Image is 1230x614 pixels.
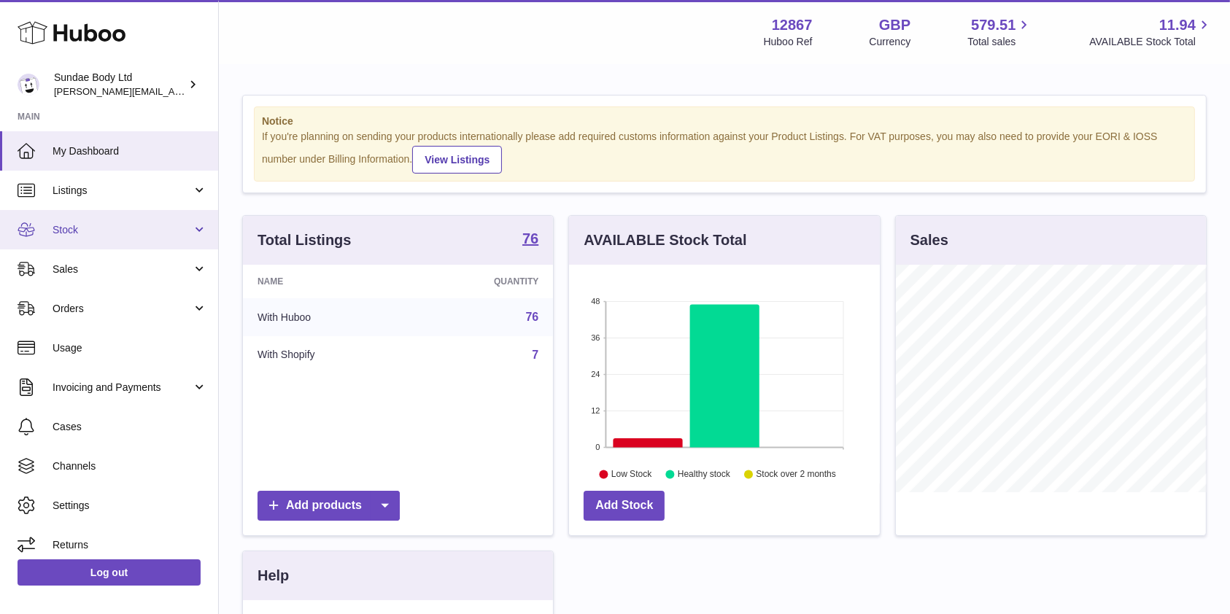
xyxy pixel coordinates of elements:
[53,381,192,395] span: Invoicing and Payments
[243,298,410,336] td: With Huboo
[262,130,1187,174] div: If you're planning on sending your products internationally please add required customs informati...
[53,499,207,513] span: Settings
[596,443,600,451] text: 0
[1159,15,1196,35] span: 11.94
[757,469,836,479] text: Stock over 2 months
[243,265,410,298] th: Name
[1089,35,1212,49] span: AVAILABLE Stock Total
[967,35,1032,49] span: Total sales
[522,231,538,246] strong: 76
[584,230,746,250] h3: AVAILABLE Stock Total
[971,15,1016,35] span: 579.51
[54,85,293,97] span: [PERSON_NAME][EMAIL_ADDRESS][DOMAIN_NAME]
[584,491,665,521] a: Add Stock
[53,459,207,473] span: Channels
[772,15,813,35] strong: 12867
[262,114,1187,128] strong: Notice
[53,184,192,198] span: Listings
[53,302,192,316] span: Orders
[258,491,400,521] a: Add products
[258,230,352,250] h3: Total Listings
[592,333,600,342] text: 36
[18,74,39,96] img: dianne@sundaebody.com
[870,35,911,49] div: Currency
[54,71,185,98] div: Sundae Body Ltd
[258,566,289,586] h3: Help
[522,231,538,249] a: 76
[592,297,600,306] text: 48
[592,406,600,415] text: 12
[967,15,1032,49] a: 579.51 Total sales
[412,146,502,174] a: View Listings
[678,469,731,479] text: Healthy stock
[53,538,207,552] span: Returns
[410,265,553,298] th: Quantity
[53,223,192,237] span: Stock
[53,420,207,434] span: Cases
[18,559,201,586] a: Log out
[611,469,652,479] text: Low Stock
[592,370,600,378] text: 24
[910,230,948,250] h3: Sales
[53,263,192,276] span: Sales
[243,336,410,374] td: With Shopify
[53,144,207,158] span: My Dashboard
[53,341,207,355] span: Usage
[879,15,910,35] strong: GBP
[532,349,538,361] a: 7
[1089,15,1212,49] a: 11.94 AVAILABLE Stock Total
[526,311,539,323] a: 76
[764,35,813,49] div: Huboo Ref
